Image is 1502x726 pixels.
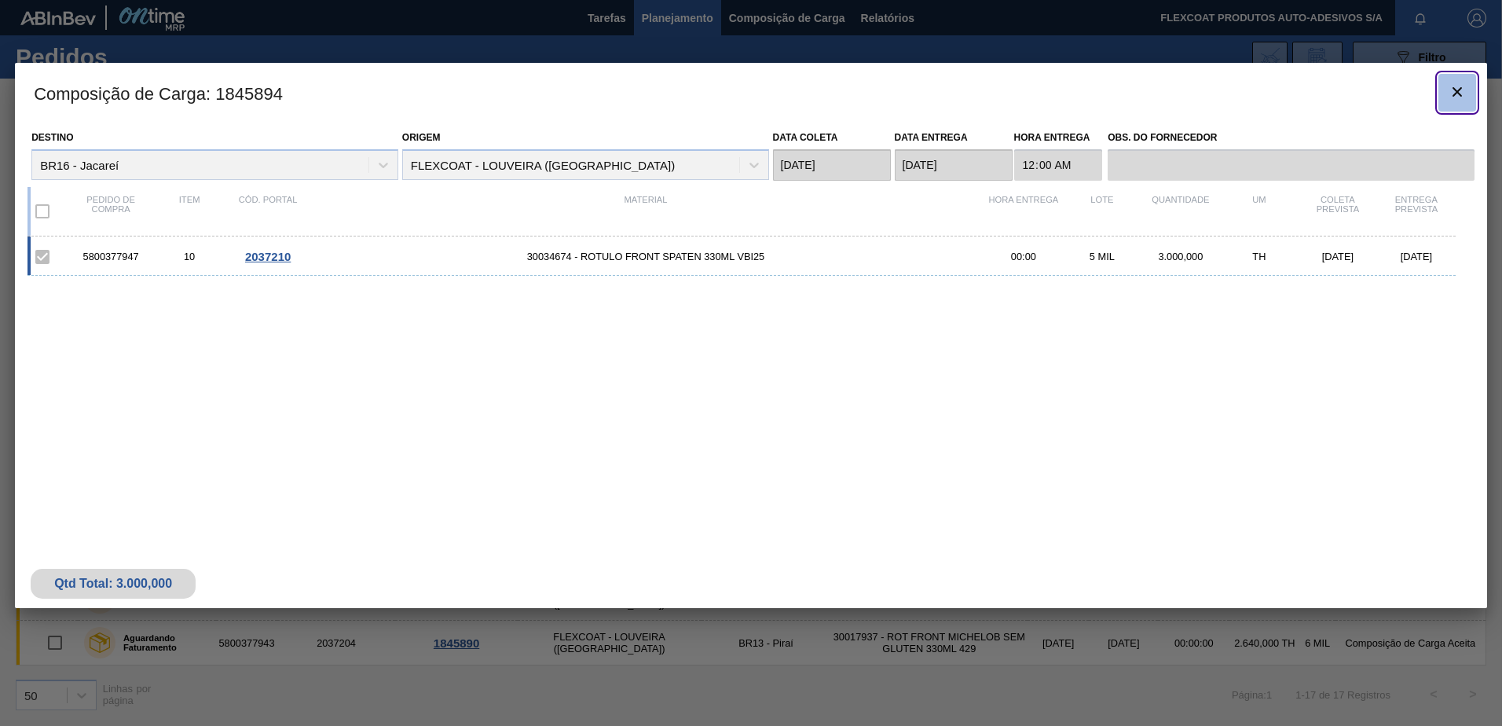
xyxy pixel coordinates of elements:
div: Ir para o Pedido [229,250,307,263]
div: Lote [1063,195,1141,228]
span: 2037210 [245,250,291,263]
div: Entrega Prevista [1377,195,1456,228]
label: Origem [402,132,441,143]
div: 10 [150,251,229,262]
div: UM [1220,195,1299,228]
h3: Composição de Carga : 1845894 [15,63,1487,123]
div: 00:00 [984,251,1063,262]
input: dd/mm/yyyy [895,149,1013,181]
span: 30034674 - ROTULO FRONT SPATEN 330ML VBI25 [307,251,984,262]
div: 5800377947 [71,251,150,262]
label: Hora Entrega [1014,126,1103,149]
div: [DATE] [1299,251,1377,262]
label: Data coleta [773,132,838,143]
input: dd/mm/yyyy [773,149,891,181]
div: Coleta Prevista [1299,195,1377,228]
label: Obs. do Fornecedor [1108,126,1475,149]
div: Material [307,195,984,228]
div: Item [150,195,229,228]
div: Hora Entrega [984,195,1063,228]
div: 5 MIL [1063,251,1141,262]
div: Cód. Portal [229,195,307,228]
div: TH [1220,251,1299,262]
div: 3.000,000 [1141,251,1220,262]
div: Quantidade [1141,195,1220,228]
div: Pedido de compra [71,195,150,228]
label: Data entrega [895,132,968,143]
div: [DATE] [1377,251,1456,262]
div: Qtd Total: 3.000,000 [42,577,184,591]
label: Destino [31,132,73,143]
